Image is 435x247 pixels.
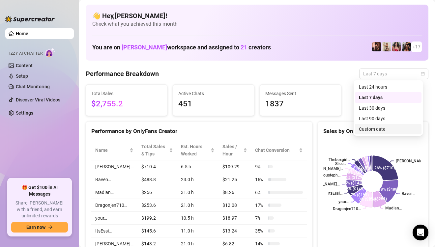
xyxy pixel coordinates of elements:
[421,72,425,76] span: calendar
[328,191,342,196] text: ItsEssi…
[359,104,418,112] div: Last 30 days
[320,173,340,178] text: Housteph…
[359,94,418,101] div: Last 7 days
[16,110,33,116] a: Settings
[48,225,53,230] span: arrow-right
[91,98,162,110] span: $2,755.2
[310,166,343,171] text: [PERSON_NAME]…
[178,90,249,97] span: Active Chats
[137,225,177,237] td: $145.6
[137,140,177,160] th: Total Sales & Tips
[177,225,218,237] td: 11.0 h
[338,200,349,205] text: your…
[122,44,167,51] span: [PERSON_NAME]
[86,69,159,78] h4: Performance Breakdown
[218,140,251,160] th: Sales / Hour
[355,124,421,134] div: Custom date
[329,157,350,162] text: Theboxgirl…
[91,90,162,97] span: Total Sales
[355,103,421,113] div: Last 30 days
[137,199,177,212] td: $253.6
[396,159,429,163] text: [PERSON_NAME]…
[218,186,251,199] td: $8.26
[178,98,249,110] span: 451
[255,176,266,183] span: 16 %
[91,140,137,160] th: Name
[11,200,68,219] span: Share [PERSON_NAME] with a friend, and earn unlimited rewards
[413,43,420,50] span: + 17
[372,42,381,51] img: Dragonjen710 (@dragonjen)
[91,127,307,136] div: Performance by OnlyFans Creator
[141,143,168,157] span: Total Sales & Tips
[359,115,418,122] div: Last 90 days
[255,214,266,222] span: 7 %
[359,125,418,133] div: Custom date
[382,42,391,51] img: Monique (@moneybagmoee)
[177,199,218,212] td: 21.0 h
[323,127,423,136] div: Sales by OnlyFans Creator
[9,50,43,57] span: Izzy AI Chatter
[45,48,55,57] img: AI Chatter
[177,173,218,186] td: 23.0 h
[363,69,424,79] span: Last 7 days
[241,44,247,51] span: 21
[335,161,346,166] text: Slice…
[218,199,251,212] td: $12.08
[16,31,28,36] a: Home
[5,16,55,22] img: logo-BBDzfeDw.svg
[218,212,251,225] td: $18.97
[359,83,418,91] div: Last 24 hours
[91,199,137,212] td: Dragonjen710…
[91,212,137,225] td: your…
[355,92,421,103] div: Last 7 days
[177,212,218,225] td: 10.5 h
[255,202,266,209] span: 17 %
[92,44,271,51] h1: You are on workspace and assigned to creators
[402,42,411,51] img: Erica (@ericabanks)
[26,225,45,230] span: Earn now
[177,186,218,199] td: 31.0 h
[355,113,421,124] div: Last 90 days
[355,82,421,92] div: Last 24 hours
[137,212,177,225] td: $199.2
[218,225,251,237] td: $13.24
[333,206,361,211] text: Dragonjen710…
[137,186,177,199] td: $256
[16,84,50,89] a: Chat Monitoring
[92,11,422,20] h4: 👋 Hey, [PERSON_NAME] !
[307,182,340,186] text: [PERSON_NAME]…
[91,160,137,173] td: [PERSON_NAME]…
[11,184,68,197] span: 🎁 Get $100 in AI Messages
[222,143,242,157] span: Sales / Hour
[255,147,298,154] span: Chat Conversion
[177,160,218,173] td: 6.5 h
[392,42,401,51] img: Aaliyah (@edmflowerfairy)
[181,143,209,157] div: Est. Hours Worked
[255,163,266,170] span: 9 %
[91,225,137,237] td: ItsEssi…
[218,160,251,173] td: $109.29
[11,222,68,233] button: Earn nowarrow-right
[92,20,422,28] span: Check what you achieved this month
[91,173,137,186] td: Raven…
[385,206,402,210] text: Madian…
[95,147,128,154] span: Name
[402,192,415,196] text: Raven…
[137,160,177,173] td: $710.4
[255,189,266,196] span: 6 %
[413,225,428,240] div: Open Intercom Messenger
[265,90,336,97] span: Messages Sent
[255,227,266,234] span: 35 %
[218,173,251,186] td: $21.25
[265,98,336,110] span: 1837
[251,140,307,160] th: Chat Conversion
[16,97,60,102] a: Discover Viral Videos
[137,173,177,186] td: $488.8
[16,63,33,68] a: Content
[91,186,137,199] td: Madian…
[16,73,28,79] a: Setup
